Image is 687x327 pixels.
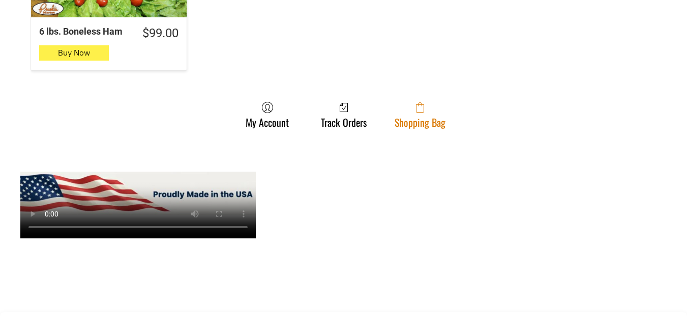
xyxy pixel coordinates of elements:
[142,25,178,41] div: $99.00
[31,25,187,41] a: $99.006 lbs. Boneless Ham
[316,101,372,128] a: Track Orders
[390,101,451,128] a: Shopping Bag
[39,45,109,61] button: Buy Now
[241,101,294,128] a: My Account
[39,25,128,37] div: 6 lbs. Boneless Ham
[58,48,90,58] span: Buy Now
